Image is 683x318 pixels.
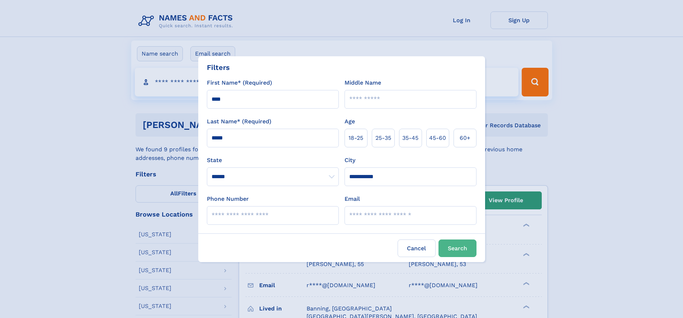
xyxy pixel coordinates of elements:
label: Cancel [398,239,436,257]
span: 35‑45 [402,134,418,142]
label: State [207,156,339,165]
label: Age [345,117,355,126]
div: Filters [207,62,230,73]
label: City [345,156,355,165]
label: Last Name* (Required) [207,117,271,126]
label: Phone Number [207,195,249,203]
span: 18‑25 [348,134,363,142]
span: 45‑60 [429,134,446,142]
span: 25‑35 [375,134,391,142]
label: Email [345,195,360,203]
button: Search [438,239,476,257]
span: 60+ [460,134,470,142]
label: First Name* (Required) [207,79,272,87]
label: Middle Name [345,79,381,87]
